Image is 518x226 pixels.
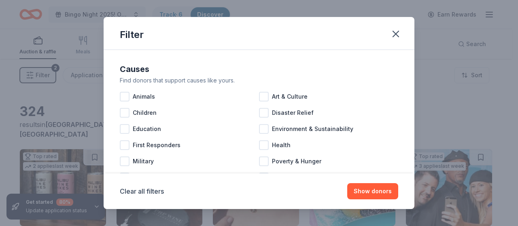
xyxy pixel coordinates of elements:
[272,140,291,150] span: Health
[133,156,154,166] span: Military
[120,186,164,196] button: Clear all filters
[272,173,326,182] span: Wellness & Fitness
[133,140,180,150] span: First Responders
[272,108,314,118] span: Disaster Relief
[120,76,398,85] div: Find donors that support causes like yours.
[133,173,173,182] span: Social Justice
[120,28,144,41] div: Filter
[133,92,155,101] span: Animals
[272,156,321,166] span: Poverty & Hunger
[120,63,398,76] div: Causes
[133,108,157,118] span: Children
[347,183,398,199] button: Show donors
[272,92,308,101] span: Art & Culture
[272,124,353,134] span: Environment & Sustainability
[133,124,161,134] span: Education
